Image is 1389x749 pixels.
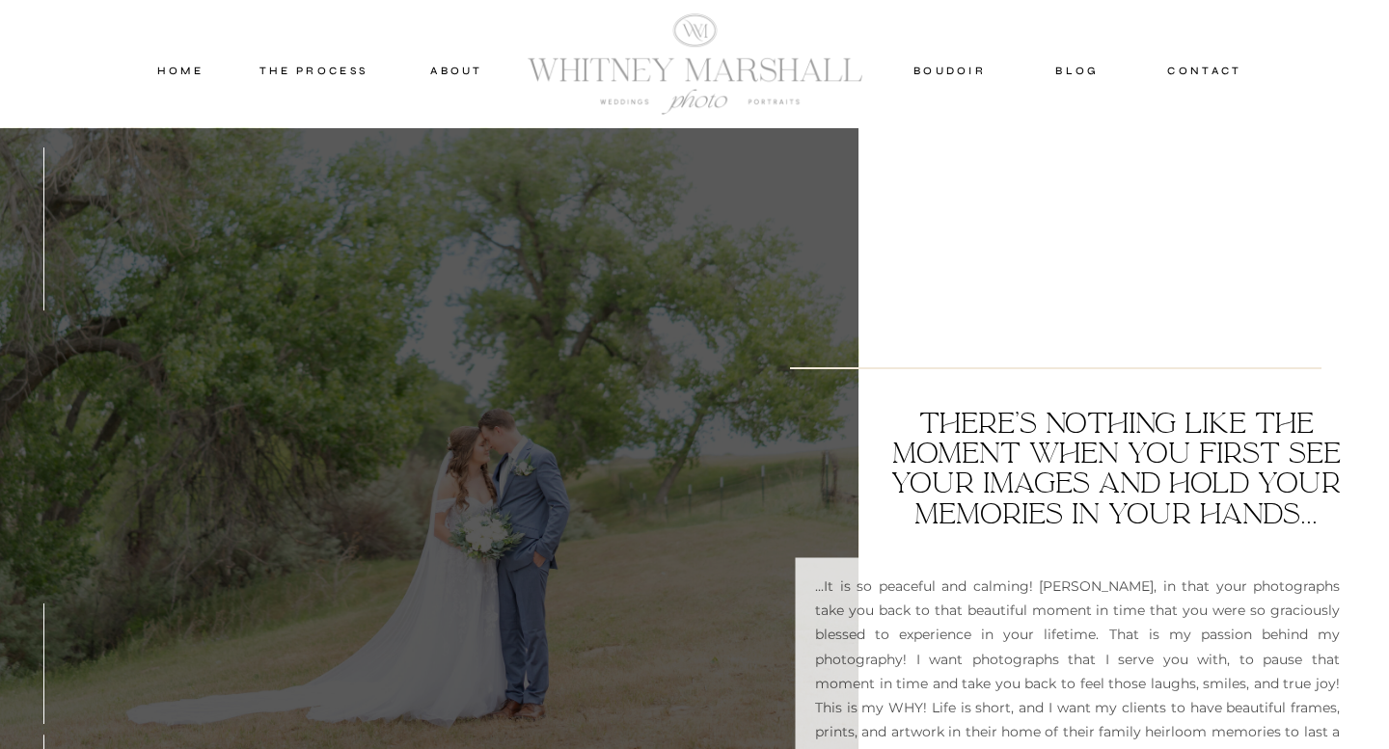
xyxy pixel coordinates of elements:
[881,408,1351,530] h3: there's nothing like the moment when you first see your images and hold your memories in your han...
[1035,62,1120,79] a: blog
[256,62,371,79] a: THE PROCESS
[139,62,222,79] a: home
[911,62,989,79] a: boudoir
[1159,62,1250,79] a: contact
[409,62,504,79] a: about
